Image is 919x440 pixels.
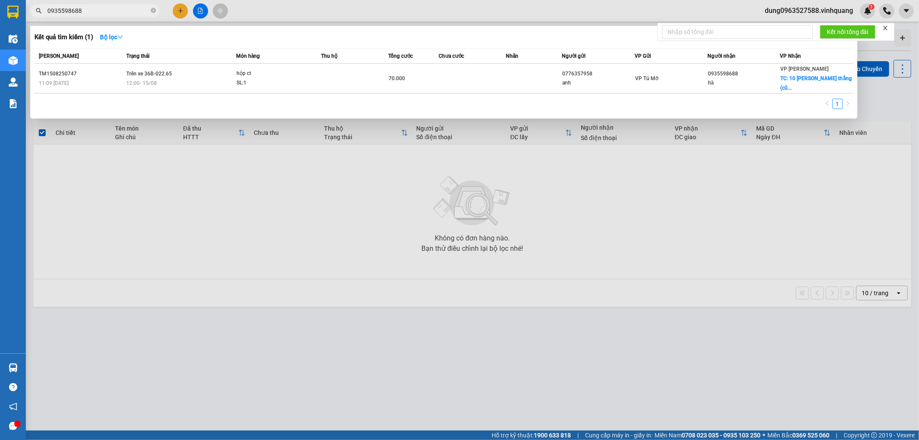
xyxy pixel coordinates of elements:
[781,75,852,91] span: TC: 10 [PERSON_NAME] thắng (cũ...
[845,101,850,106] span: right
[780,53,801,59] span: VP Nhận
[236,53,260,59] span: Món hàng
[635,75,658,81] span: VP Tú Mỡ
[662,25,813,39] input: Nhập số tổng đài
[820,25,875,39] button: Kết nối tổng đài
[388,53,413,59] span: Tổng cước
[36,8,42,14] span: search
[9,34,18,44] img: warehouse-icon
[562,53,586,59] span: Người gửi
[39,80,69,86] span: 11:09 [DATE]
[9,403,17,411] span: notification
[321,53,337,59] span: Thu hộ
[9,383,17,391] span: question-circle
[151,8,156,13] span: close-circle
[506,53,518,59] span: Nhãn
[562,69,634,78] div: 0776357958
[237,69,301,78] div: hộp ct
[843,99,853,109] button: right
[39,53,79,59] span: [PERSON_NAME]
[9,363,18,372] img: warehouse-icon
[562,78,634,87] div: anh
[7,6,19,19] img: logo-vxr
[47,6,149,16] input: Tìm tên, số ĐT hoặc mã đơn
[126,80,157,86] span: 12:00 - 15/08
[707,53,735,59] span: Người nhận
[9,78,18,87] img: warehouse-icon
[833,99,842,109] a: 1
[39,69,124,78] div: TM1508250747
[781,66,829,72] span: VP [PERSON_NAME]
[822,99,832,109] button: left
[827,27,869,37] span: Kết nối tổng đài
[126,53,150,59] span: Trạng thái
[825,101,830,106] span: left
[9,99,18,108] img: solution-icon
[439,53,464,59] span: Chưa cước
[100,34,123,41] strong: Bộ lọc
[237,78,301,88] div: SL: 1
[93,30,130,44] button: Bộ lọcdown
[389,75,405,81] span: 70.000
[708,78,780,87] div: hà
[117,34,123,40] span: down
[843,99,853,109] li: Next Page
[708,69,780,78] div: 0935598688
[9,422,17,430] span: message
[151,7,156,15] span: close-circle
[635,53,651,59] span: VP Gửi
[34,33,93,42] h3: Kết quả tìm kiếm ( 1 )
[882,25,888,31] span: close
[9,56,18,65] img: warehouse-icon
[822,99,832,109] li: Previous Page
[126,71,172,77] span: Trên xe 36B-022.65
